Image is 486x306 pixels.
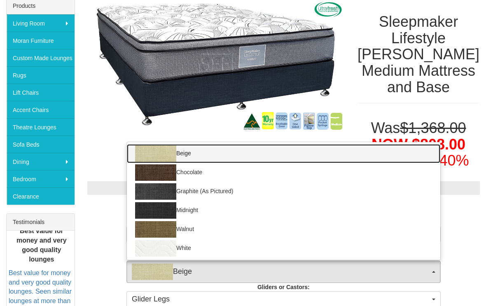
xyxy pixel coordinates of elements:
[135,183,176,200] img: Graphite (As Pictured)
[127,220,440,239] a: Walnut
[127,201,440,220] a: Midnight
[127,163,440,182] a: Chocolate
[127,239,440,258] a: White
[135,202,176,219] img: Midnight
[127,144,440,163] a: Beige
[135,240,176,257] img: White
[135,145,176,162] img: Beige
[135,221,176,238] img: Walnut
[127,182,440,201] a: Graphite (As Pictured)
[135,164,176,181] img: Chocolate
